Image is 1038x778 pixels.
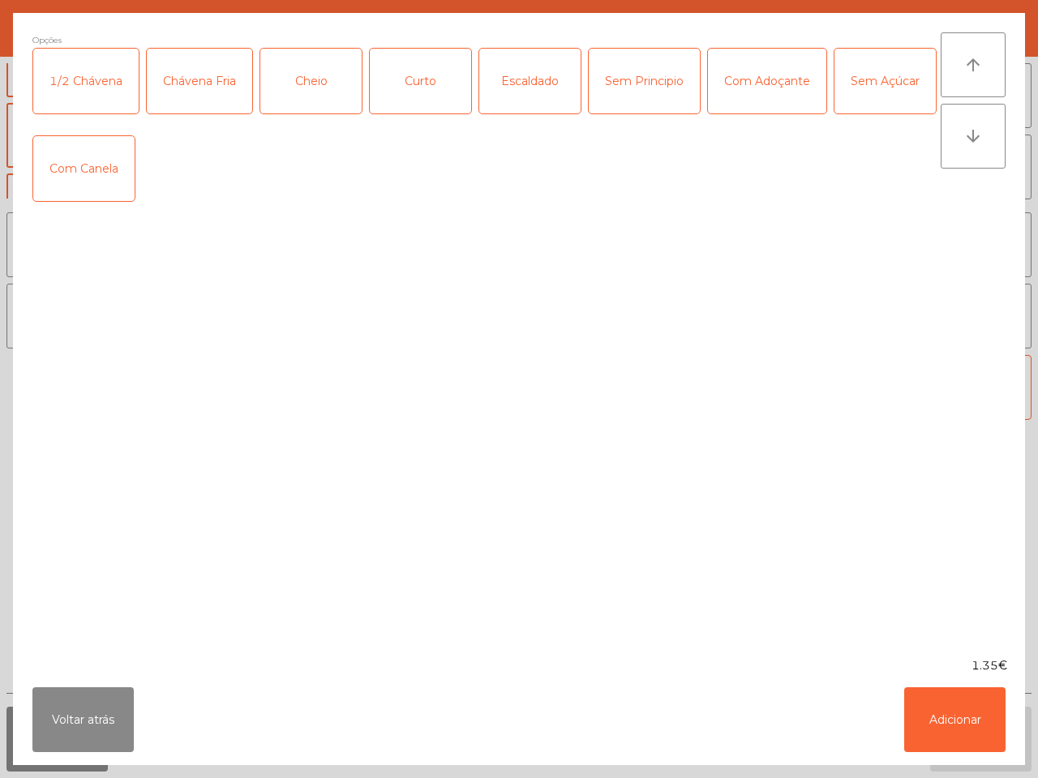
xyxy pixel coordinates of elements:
div: 1.35€ [13,657,1025,674]
div: Chávena Fria [147,49,252,113]
div: 1/2 Chávena [33,49,139,113]
div: Sem Principio [589,49,700,113]
i: arrow_downward [963,126,983,146]
div: Curto [370,49,471,113]
div: Escaldado [479,49,581,113]
div: Com Canela [33,136,135,201]
button: Voltar atrás [32,687,134,752]
button: arrow_downward [941,104,1006,169]
button: Adicionar [904,687,1006,752]
div: Cheio [260,49,362,113]
div: Sem Açúcar [834,49,936,113]
span: Opções [32,32,62,48]
div: Com Adoçante [708,49,826,113]
button: arrow_upward [941,32,1006,97]
i: arrow_upward [963,55,983,75]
